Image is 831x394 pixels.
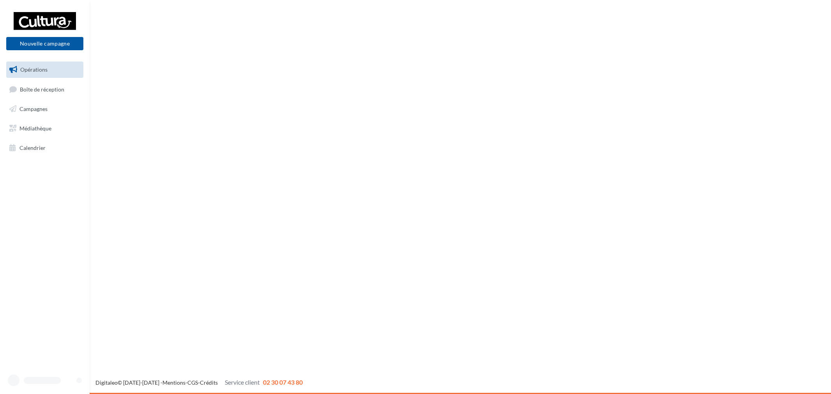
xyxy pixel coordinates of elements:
[162,379,185,386] a: Mentions
[187,379,198,386] a: CGS
[20,66,48,73] span: Opérations
[95,379,118,386] a: Digitaleo
[5,101,85,117] a: Campagnes
[95,379,303,386] span: © [DATE]-[DATE] - - -
[5,120,85,137] a: Médiathèque
[200,379,218,386] a: Crédits
[20,86,64,92] span: Boîte de réception
[5,81,85,98] a: Boîte de réception
[6,37,83,50] button: Nouvelle campagne
[5,62,85,78] a: Opérations
[19,144,46,151] span: Calendrier
[19,106,48,112] span: Campagnes
[19,125,51,132] span: Médiathèque
[225,378,260,386] span: Service client
[5,140,85,156] a: Calendrier
[263,378,303,386] span: 02 30 07 43 80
